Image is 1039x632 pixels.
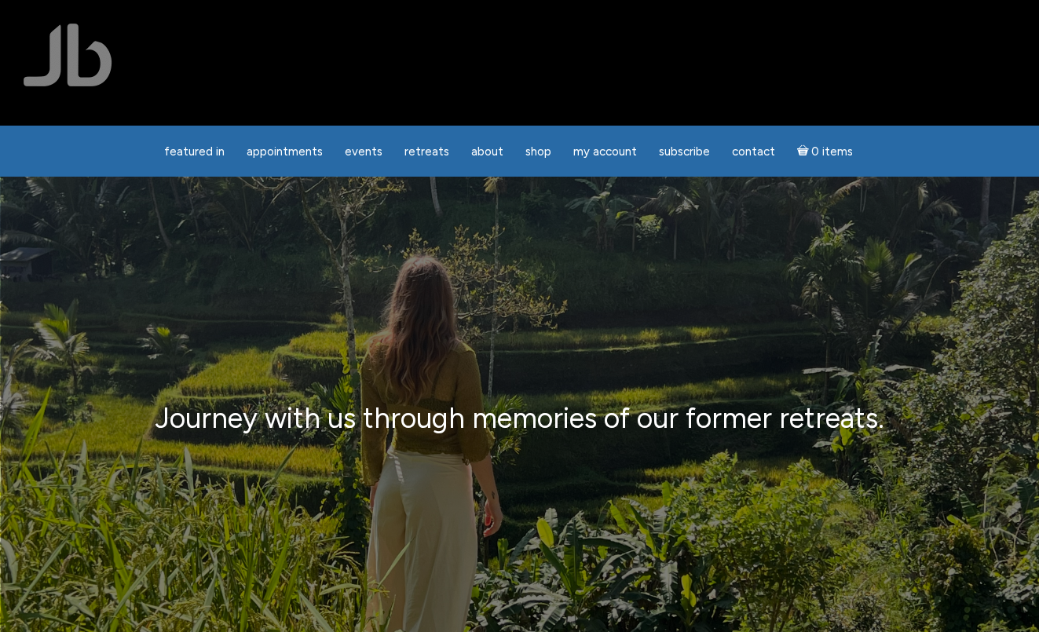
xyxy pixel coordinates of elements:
a: Cart0 items [788,135,863,167]
a: Contact [723,137,785,167]
a: About [462,137,513,167]
a: Retreats [395,137,459,167]
span: featured in [164,144,225,159]
span: Shop [525,144,551,159]
img: Jamie Butler. The Everyday Medium [24,24,112,86]
p: Journey with us through memories of our former retreats. [52,399,987,438]
span: Appointments [247,144,323,159]
span: Events [345,144,382,159]
span: About [471,144,503,159]
a: My Account [564,137,646,167]
a: Subscribe [649,137,719,167]
span: 0 items [811,146,853,158]
a: featured in [155,137,234,167]
span: Retreats [404,144,449,159]
a: Appointments [237,137,332,167]
span: Contact [732,144,775,159]
a: Events [335,137,392,167]
span: My Account [573,144,637,159]
i: Cart [797,144,812,159]
a: Shop [516,137,561,167]
span: Subscribe [659,144,710,159]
